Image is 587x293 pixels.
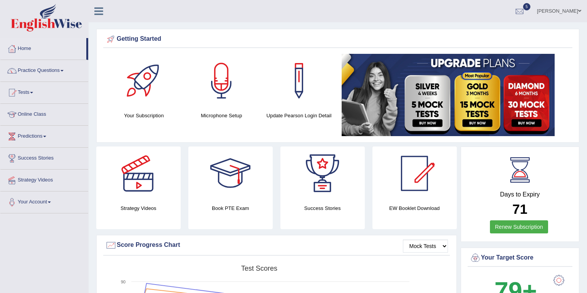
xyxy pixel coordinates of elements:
h4: Your Subscription [109,112,179,120]
a: Success Stories [0,148,88,167]
div: Your Target Score [470,252,571,264]
tspan: Test scores [241,265,277,272]
a: Practice Questions [0,60,88,79]
div: Score Progress Chart [105,240,448,251]
a: Predictions [0,126,88,145]
div: Getting Started [105,33,570,45]
a: Strategy Videos [0,170,88,189]
h4: Days to Expiry [470,191,571,198]
img: small5.jpg [342,54,555,136]
h4: Success Stories [280,204,365,212]
a: Your Account [0,191,88,211]
a: Online Class [0,104,88,123]
h4: Strategy Videos [96,204,181,212]
h4: Book PTE Exam [188,204,273,212]
b: 71 [512,201,527,216]
h4: EW Booklet Download [372,204,457,212]
a: Renew Subscription [490,220,548,233]
a: Tests [0,82,88,101]
h4: Update Pearson Login Detail [264,112,334,120]
a: Home [0,38,86,57]
span: 5 [523,3,531,10]
text: 90 [121,280,126,284]
h4: Microphone Setup [186,112,256,120]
